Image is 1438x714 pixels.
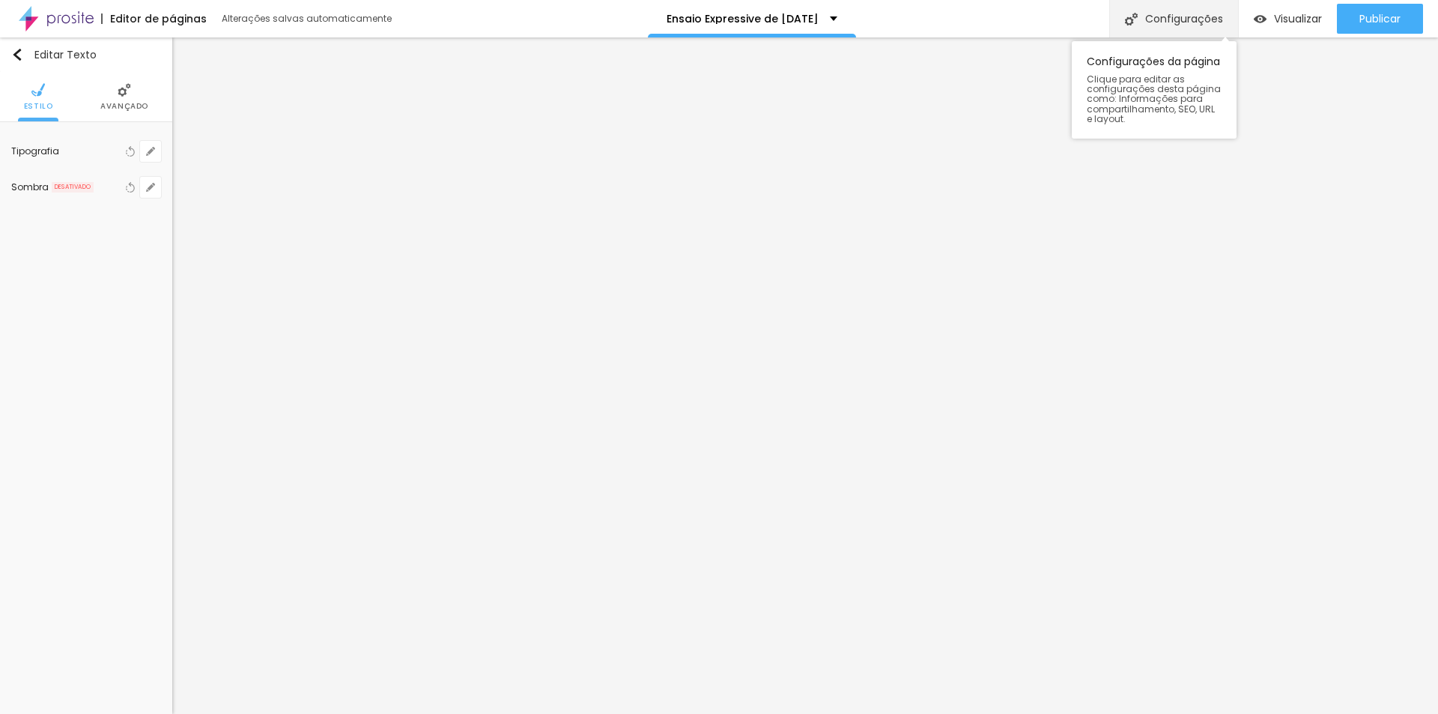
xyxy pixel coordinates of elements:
[11,147,122,156] div: Tipografia
[1087,74,1222,124] span: Clique para editar as configurações desta página como: Informações para compartilhamento, SEO, UR...
[1254,13,1266,25] img: view-1.svg
[1337,4,1423,34] button: Publicar
[11,49,23,61] img: Icone
[1239,4,1337,34] button: Visualizar
[1274,13,1322,25] span: Visualizar
[118,83,131,97] img: Icone
[31,83,45,97] img: Icone
[1359,13,1401,25] span: Publicar
[52,182,94,193] span: DESATIVADO
[24,103,53,110] span: Estilo
[1072,41,1237,139] div: Configurações da página
[1125,13,1138,25] img: Icone
[100,103,148,110] span: Avançado
[222,14,394,23] div: Alterações salvas automaticamente
[172,37,1438,714] iframe: Editor
[667,13,819,24] p: Ensaio Expressive de [DATE]
[11,49,97,61] div: Editar Texto
[101,13,207,24] div: Editor de páginas
[11,183,49,192] div: Sombra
